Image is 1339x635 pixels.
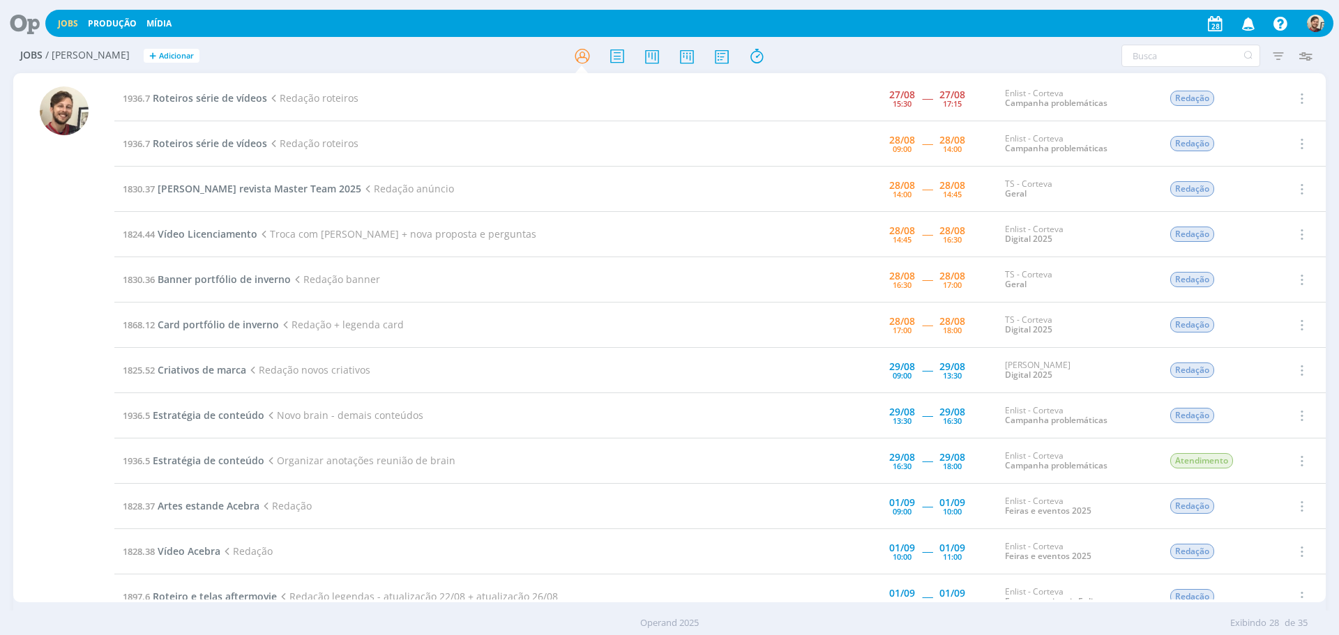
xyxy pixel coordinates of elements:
[943,190,962,198] div: 14:45
[267,91,358,105] span: Redação roteiros
[123,228,155,240] span: 1824.44
[1005,278,1027,290] a: Geral
[922,590,932,603] span: -----
[1170,272,1214,287] span: Redação
[889,407,915,417] div: 29/08
[1230,616,1266,630] span: Exibindo
[943,281,962,289] div: 17:00
[1306,11,1325,36] button: G
[123,363,246,376] a: 1825.52Criativos de marca
[123,364,155,376] span: 1825.52
[158,273,291,286] span: Banner portfólio de inverno
[123,273,155,286] span: 1830.36
[1005,496,1149,517] div: Enlist - Corteva
[40,86,89,135] img: G
[153,408,264,422] span: Estratégia de conteúdo
[922,363,932,376] span: -----
[889,362,915,372] div: 29/08
[1005,369,1052,381] a: Digital 2025
[267,137,358,150] span: Redação roteiros
[123,137,267,150] a: 1936.7Roteiros série de vídeos
[1005,542,1149,562] div: Enlist - Corteva
[1005,233,1052,245] a: Digital 2025
[893,372,911,379] div: 09:00
[939,407,965,417] div: 29/08
[45,49,130,61] span: / [PERSON_NAME]
[1005,224,1149,245] div: Enlist - Corteva
[123,544,220,558] a: 1828.38Vídeo Acebra
[893,553,911,560] div: 10:00
[54,18,82,29] button: Jobs
[939,181,965,190] div: 28/08
[1005,414,1107,426] a: Campanha problemáticas
[1121,45,1260,67] input: Busca
[922,544,932,558] span: -----
[922,499,932,512] span: -----
[922,182,932,195] span: -----
[1005,550,1091,562] a: Feiras e eventos 2025
[279,318,404,331] span: Redação + legenda card
[922,91,932,105] span: -----
[889,90,915,100] div: 27/08
[1170,227,1214,242] span: Redação
[20,49,43,61] span: Jobs
[943,372,962,379] div: 13:30
[123,590,150,603] span: 1897.6
[1170,317,1214,332] span: Redação
[153,454,264,467] span: Estratégia de conteúdo
[1005,587,1149,607] div: Enlist - Corteva
[939,226,965,236] div: 28/08
[1269,616,1279,630] span: 28
[264,454,455,467] span: Organizar anotações reunião de brain
[889,543,915,553] div: 01/09
[123,273,291,286] a: 1830.36Banner portfólio de inverno
[123,183,155,195] span: 1830.37
[259,499,312,512] span: Redação
[922,454,932,467] span: -----
[158,227,257,240] span: Vídeo Licenciamento
[153,590,277,603] span: Roteiro e telas aftermovie
[1005,459,1107,471] a: Campanha problemáticas
[1307,15,1324,32] img: G
[889,271,915,281] div: 28/08
[1170,589,1214,604] span: Redação
[220,544,273,558] span: Redação
[58,17,78,29] a: Jobs
[889,181,915,190] div: 28/08
[893,417,911,424] div: 13:30
[1005,179,1149,199] div: TS - Corteva
[149,49,156,63] span: +
[893,190,911,198] div: 14:00
[893,326,911,334] div: 17:00
[1170,136,1214,151] span: Redação
[246,363,370,376] span: Redação novos criativos
[153,91,267,105] span: Roteiros série de vídeos
[893,145,911,153] div: 09:00
[889,588,915,598] div: 01/09
[123,500,155,512] span: 1828.37
[146,17,172,29] a: Mídia
[291,273,380,286] span: Redação banner
[889,135,915,145] div: 28/08
[939,316,965,326] div: 28/08
[939,135,965,145] div: 28/08
[1170,91,1214,106] span: Redação
[123,454,264,467] a: 1936.5Estratégia de conteúdo
[943,100,962,107] div: 17:15
[88,17,137,29] a: Produção
[158,318,279,331] span: Card portfólio de inverno
[361,182,454,195] span: Redação anúncio
[1170,362,1214,378] span: Redação
[939,588,965,598] div: 01/09
[159,52,194,61] span: Adicionar
[939,543,965,553] div: 01/09
[943,145,962,153] div: 14:00
[1005,97,1107,109] a: Campanha problemáticas
[84,18,141,29] button: Produção
[123,227,257,240] a: 1824.44Vídeo Licenciamento
[123,319,155,331] span: 1868.12
[123,454,150,467] span: 1936.5
[943,326,962,334] div: 18:00
[144,49,199,63] button: +Adicionar
[1170,498,1214,514] span: Redação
